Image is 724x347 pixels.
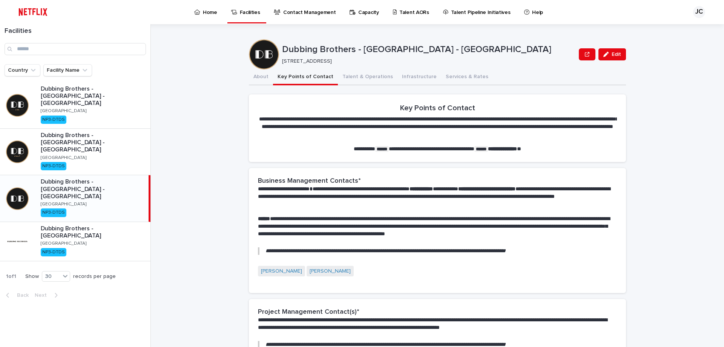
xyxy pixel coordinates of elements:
p: [GEOGRAPHIC_DATA] [41,202,86,207]
h1: Facilities [5,27,146,35]
p: [GEOGRAPHIC_DATA] [41,108,86,114]
h2: Key Points of Contact [400,103,475,113]
a: [PERSON_NAME] [310,267,351,275]
button: Facility Name [43,64,92,76]
p: Show [25,273,39,280]
p: [GEOGRAPHIC_DATA] [41,155,86,160]
button: Services & Rates [441,69,493,85]
button: Talent & Operations [338,69,397,85]
button: Infrastructure [397,69,441,85]
div: JC [693,6,705,18]
h2: Business Management Contacts* [258,177,361,185]
button: Key Points of Contact [273,69,338,85]
p: [GEOGRAPHIC_DATA] [41,241,86,246]
p: records per page [73,273,116,280]
p: Dubbing Brothers - [GEOGRAPHIC_DATA] [41,225,147,239]
div: NP3-DTDS [41,208,66,217]
button: About [249,69,273,85]
div: 30 [42,273,60,281]
p: Dubbing Brothers - [GEOGRAPHIC_DATA] - [GEOGRAPHIC_DATA] [282,44,576,55]
p: Dubbing Brothers - [GEOGRAPHIC_DATA] - [GEOGRAPHIC_DATA] [41,178,146,200]
div: NP3-DTDS [41,162,66,170]
p: Dubbing Brothers - [GEOGRAPHIC_DATA] - [GEOGRAPHIC_DATA] [41,85,147,107]
span: Next [35,293,51,298]
button: Edit [598,48,626,60]
div: NP3-DTDS [41,116,66,124]
input: Search [5,43,146,55]
h2: Project Management Contact(s)* [258,308,359,316]
span: Edit [612,52,621,57]
span: Back [12,293,29,298]
button: Next [32,292,64,299]
p: Dubbing Brothers - [GEOGRAPHIC_DATA] - [GEOGRAPHIC_DATA] [41,132,147,154]
button: Country [5,64,40,76]
p: [STREET_ADDRESS] [282,58,573,65]
div: NP3-DTDS [41,248,66,256]
img: ifQbXi3ZQGMSEF7WDB7W [15,5,51,20]
a: [PERSON_NAME] [261,267,302,275]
